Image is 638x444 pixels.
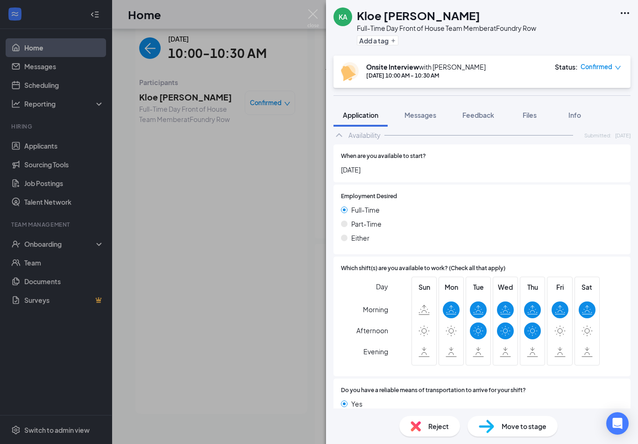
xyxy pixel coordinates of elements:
[343,111,378,119] span: Application
[357,7,480,23] h1: Kloe [PERSON_NAME]
[366,72,486,79] div: [DATE] 10:00 AM - 10:30 AM
[552,282,568,292] span: Fri
[443,282,460,292] span: Mon
[366,63,419,71] b: Onsite Interview
[581,62,612,72] span: Confirmed
[619,7,631,19] svg: Ellipses
[357,23,536,33] div: Full-Time Day Front of House Team Member at Foundry Row
[502,421,546,431] span: Move to stage
[606,412,629,435] div: Open Intercom Messenger
[357,36,398,45] button: PlusAdd a tag
[348,130,381,140] div: Availability
[523,111,537,119] span: Files
[366,62,486,72] div: with [PERSON_NAME]
[376,281,388,292] span: Day
[416,282,432,292] span: Sun
[428,421,449,431] span: Reject
[615,64,621,71] span: down
[404,111,436,119] span: Messages
[390,38,396,43] svg: Plus
[351,233,369,243] span: Either
[333,129,345,141] svg: ChevronUp
[555,62,578,72] div: Status :
[584,131,611,139] span: Submitted:
[341,165,623,175] span: [DATE]
[615,131,631,139] span: [DATE]
[351,399,362,409] span: Yes
[363,301,388,318] span: Morning
[470,282,487,292] span: Tue
[363,343,388,360] span: Evening
[341,152,426,161] span: When are you available to start?
[339,12,347,21] div: KA
[462,111,494,119] span: Feedback
[341,386,526,395] span: Do you have a reliable means of transportation to arrive for your shift?
[568,111,581,119] span: Info
[497,282,514,292] span: Wed
[351,219,382,229] span: Part-Time
[356,322,388,339] span: Afternoon
[579,282,595,292] span: Sat
[524,282,541,292] span: Thu
[341,192,397,201] span: Employment Desired
[341,264,505,273] span: Which shift(s) are you available to work? (Check all that apply)
[351,205,380,215] span: Full-Time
